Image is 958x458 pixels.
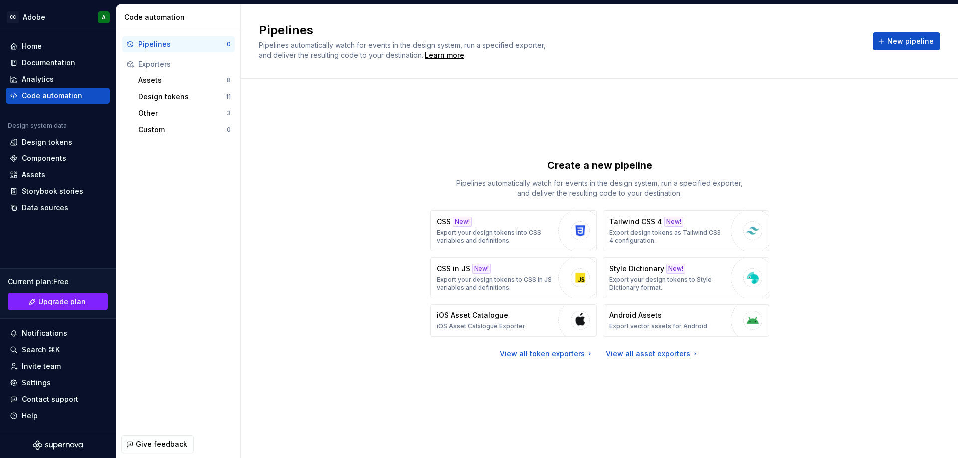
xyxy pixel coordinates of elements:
span: Pipelines automatically watch for events in the design system, run a specified exporter, and deli... [259,41,548,59]
button: Other3 [134,105,235,121]
button: Style DictionaryNew!Export your design tokens to Style Dictionary format. [603,257,769,298]
div: Code automation [124,12,237,22]
button: Upgrade plan [8,293,108,310]
a: Settings [6,375,110,391]
p: Tailwind CSS 4 [609,217,662,227]
a: View all asset exporters [606,349,699,359]
div: Other [138,108,227,118]
p: Export your design tokens to CSS in JS variables and definitions. [437,276,553,292]
div: Components [22,153,66,163]
a: Components [6,151,110,166]
div: Settings [22,378,51,388]
a: Home [6,38,110,54]
div: Notifications [22,328,67,338]
p: Export design tokens as Tailwind CSS 4 configuration. [609,229,726,245]
p: Export your design tokens to Style Dictionary format. [609,276,726,292]
div: Code automation [22,91,82,101]
div: Assets [138,75,227,85]
div: Storybook stories [22,186,83,196]
div: New! [472,264,491,274]
button: Assets8 [134,72,235,88]
div: Current plan : Free [8,277,108,287]
a: Invite team [6,358,110,374]
p: Android Assets [609,310,662,320]
div: Exporters [138,59,231,69]
h2: Pipelines [259,22,861,38]
div: Contact support [22,394,78,404]
button: Notifications [6,325,110,341]
a: Learn more [425,50,464,60]
p: Create a new pipeline [547,158,652,172]
p: iOS Asset Catalogue [437,310,508,320]
div: 11 [226,93,231,101]
div: Custom [138,125,227,135]
div: Assets [22,170,45,180]
a: View all token exporters [500,349,594,359]
div: Home [22,41,42,51]
a: Code automation [6,88,110,104]
div: Design system data [8,122,67,130]
button: Tailwind CSS 4New!Export design tokens as Tailwind CSS 4 configuration. [603,210,769,251]
div: Data sources [22,203,68,213]
a: Analytics [6,71,110,87]
div: CC [7,11,19,23]
span: New pipeline [887,36,934,46]
button: iOS Asset CatalogueiOS Asset Catalogue Exporter [430,304,597,337]
p: iOS Asset Catalogue Exporter [437,322,525,330]
p: Pipelines automatically watch for events in the design system, run a specified exporter, and deli... [450,178,749,198]
button: Give feedback [121,435,194,453]
svg: Supernova Logo [33,440,83,450]
a: Design tokens [6,134,110,150]
button: Pipelines0 [122,36,235,52]
div: Documentation [22,58,75,68]
p: Export vector assets for Android [609,322,707,330]
div: 0 [227,126,231,134]
a: Data sources [6,200,110,216]
button: Design tokens11 [134,89,235,105]
div: Analytics [22,74,54,84]
div: Pipelines [138,39,227,49]
button: Custom0 [134,122,235,138]
span: Upgrade plan [38,297,86,306]
div: A [102,13,106,21]
button: CSSNew!Export your design tokens into CSS variables and definitions. [430,210,597,251]
p: CSS [437,217,451,227]
div: 8 [227,76,231,84]
div: Design tokens [138,92,226,102]
div: Invite team [22,361,61,371]
div: Adobe [23,12,45,22]
div: 0 [227,40,231,48]
p: CSS in JS [437,264,470,274]
a: Storybook stories [6,183,110,199]
p: Style Dictionary [609,264,664,274]
button: CCAdobeA [2,6,114,28]
button: Android AssetsExport vector assets for Android [603,304,769,337]
a: Assets [6,167,110,183]
button: Contact support [6,391,110,407]
p: Export your design tokens into CSS variables and definitions. [437,229,553,245]
div: Search ⌘K [22,345,60,355]
div: New! [664,217,683,227]
a: Documentation [6,55,110,71]
button: CSS in JSNew!Export your design tokens to CSS in JS variables and definitions. [430,257,597,298]
span: Give feedback [136,439,187,449]
button: Help [6,408,110,424]
div: New! [453,217,472,227]
div: 3 [227,109,231,117]
div: Help [22,411,38,421]
div: New! [666,264,685,274]
button: Search ⌘K [6,342,110,358]
span: . [423,52,466,59]
button: New pipeline [873,32,940,50]
div: Design tokens [22,137,72,147]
